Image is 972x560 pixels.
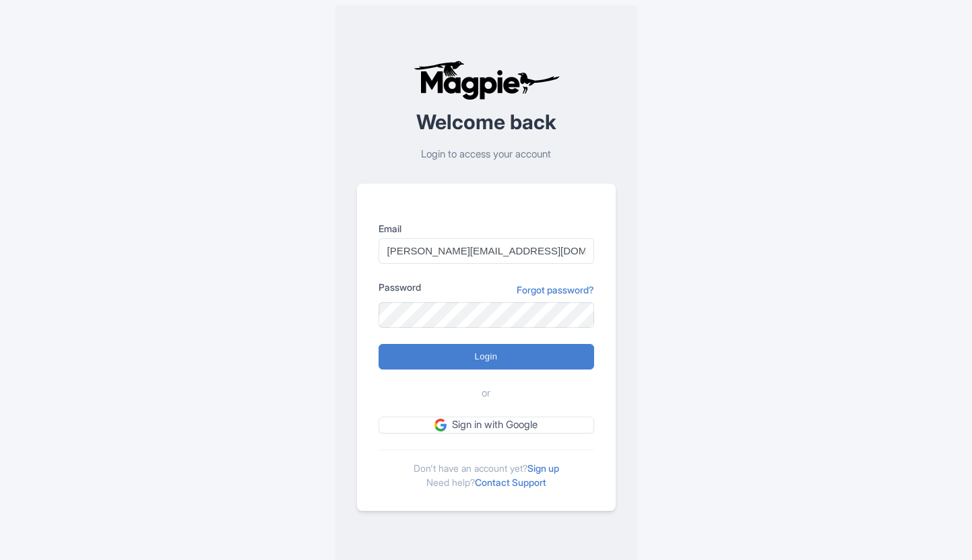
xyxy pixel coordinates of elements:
[357,111,616,133] h2: Welcome back
[379,238,594,264] input: you@example.com
[527,462,559,474] a: Sign up
[379,280,421,294] label: Password
[434,419,447,431] img: google.svg
[379,221,594,236] label: Email
[482,386,490,401] span: or
[379,450,594,489] div: Don't have an account yet? Need help?
[410,60,562,100] img: logo-ab69f6fb50320c5b225c76a69d11143b.png
[379,344,594,370] input: Login
[357,147,616,162] p: Login to access your account
[517,283,594,297] a: Forgot password?
[379,417,594,433] a: Sign in with Google
[475,477,546,488] a: Contact Support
